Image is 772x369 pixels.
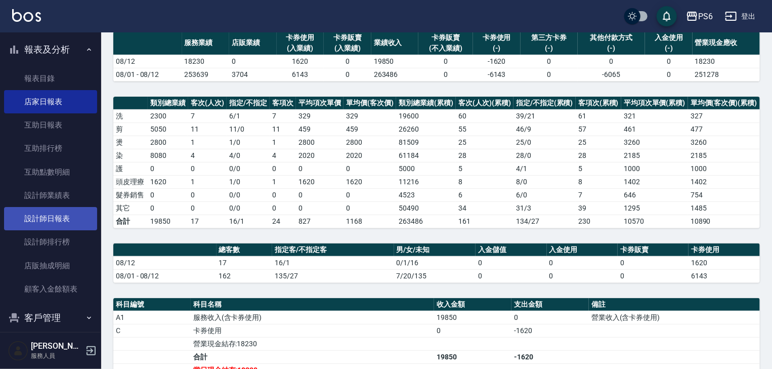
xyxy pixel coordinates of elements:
[227,122,270,136] td: 11 / 0
[513,149,576,162] td: 28 / 0
[513,109,576,122] td: 39 / 21
[188,201,227,215] td: 0
[576,109,621,122] td: 61
[188,188,227,201] td: 0
[576,122,621,136] td: 57
[272,256,394,269] td: 16/1
[621,215,688,228] td: 10570
[576,175,621,188] td: 8
[456,122,513,136] td: 55
[476,32,518,43] div: 卡券使用
[396,201,456,215] td: 50490
[511,298,589,311] th: 支出金額
[434,311,511,324] td: 19850
[688,149,760,162] td: 2185
[277,68,324,81] td: 6143
[227,97,270,110] th: 指定/不指定
[148,149,188,162] td: 8080
[513,188,576,201] td: 6 / 0
[621,109,688,122] td: 321
[511,324,589,337] td: -1620
[188,97,227,110] th: 客次(人次)
[296,201,344,215] td: 0
[513,122,576,136] td: 46 / 9
[344,188,396,201] td: 0
[511,311,589,324] td: 0
[229,55,277,68] td: 0
[227,188,270,201] td: 0 / 0
[182,31,230,55] th: 服務業績
[688,215,760,228] td: 10890
[344,175,396,188] td: 1620
[523,32,575,43] div: 第三方卡券
[4,160,97,184] a: 互助點數明細
[473,55,521,68] td: -1620
[113,269,217,282] td: 08/01 - 08/12
[270,109,296,122] td: 7
[270,215,296,228] td: 24
[148,136,188,149] td: 2800
[296,175,344,188] td: 1620
[648,43,690,54] div: (-)
[547,256,618,269] td: 0
[4,254,97,277] a: 店販抽成明細
[456,162,513,175] td: 5
[689,243,760,257] th: 卡券使用
[4,67,97,90] a: 報表目錄
[645,68,693,81] td: 0
[576,188,621,201] td: 7
[456,97,513,110] th: 客次(人次)(累積)
[148,97,188,110] th: 類別總業績
[4,305,97,331] button: 客戶管理
[476,243,546,257] th: 入金儲值
[8,341,28,361] img: Person
[188,109,227,122] td: 7
[113,215,148,228] td: 合計
[523,43,575,54] div: (-)
[721,7,760,26] button: 登出
[418,68,473,81] td: 0
[227,175,270,188] td: 1 / 0
[396,109,456,122] td: 19600
[217,269,273,282] td: 162
[31,341,82,351] h5: [PERSON_NAME]
[296,162,344,175] td: 0
[418,55,473,68] td: 0
[113,188,148,201] td: 髮券銷售
[511,350,589,363] td: -1620
[296,97,344,110] th: 平均項次單價
[191,324,434,337] td: 卡券使用
[688,188,760,201] td: 754
[4,137,97,160] a: 互助排行榜
[394,269,476,282] td: 7/20/135
[476,43,518,54] div: (-)
[229,31,277,55] th: 店販業績
[371,68,419,81] td: 263486
[227,149,270,162] td: 4 / 0
[270,136,296,149] td: 1
[191,311,434,324] td: 服務收入(含卡券使用)
[182,55,230,68] td: 18230
[113,324,191,337] td: C
[279,43,322,54] div: (入業績)
[473,68,521,81] td: -6143
[344,109,396,122] td: 329
[344,201,396,215] td: 0
[396,149,456,162] td: 61184
[113,31,760,81] table: a dense table
[113,243,760,283] table: a dense table
[296,149,344,162] td: 2020
[693,68,760,81] td: 251278
[344,149,396,162] td: 2020
[4,36,97,63] button: 報表及分析
[148,109,188,122] td: 2300
[688,175,760,188] td: 1402
[344,162,396,175] td: 0
[148,188,188,201] td: 0
[326,32,369,43] div: 卡券販賣
[693,55,760,68] td: 18230
[270,97,296,110] th: 客項次
[113,97,760,228] table: a dense table
[688,201,760,215] td: 1485
[648,32,690,43] div: 入金使用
